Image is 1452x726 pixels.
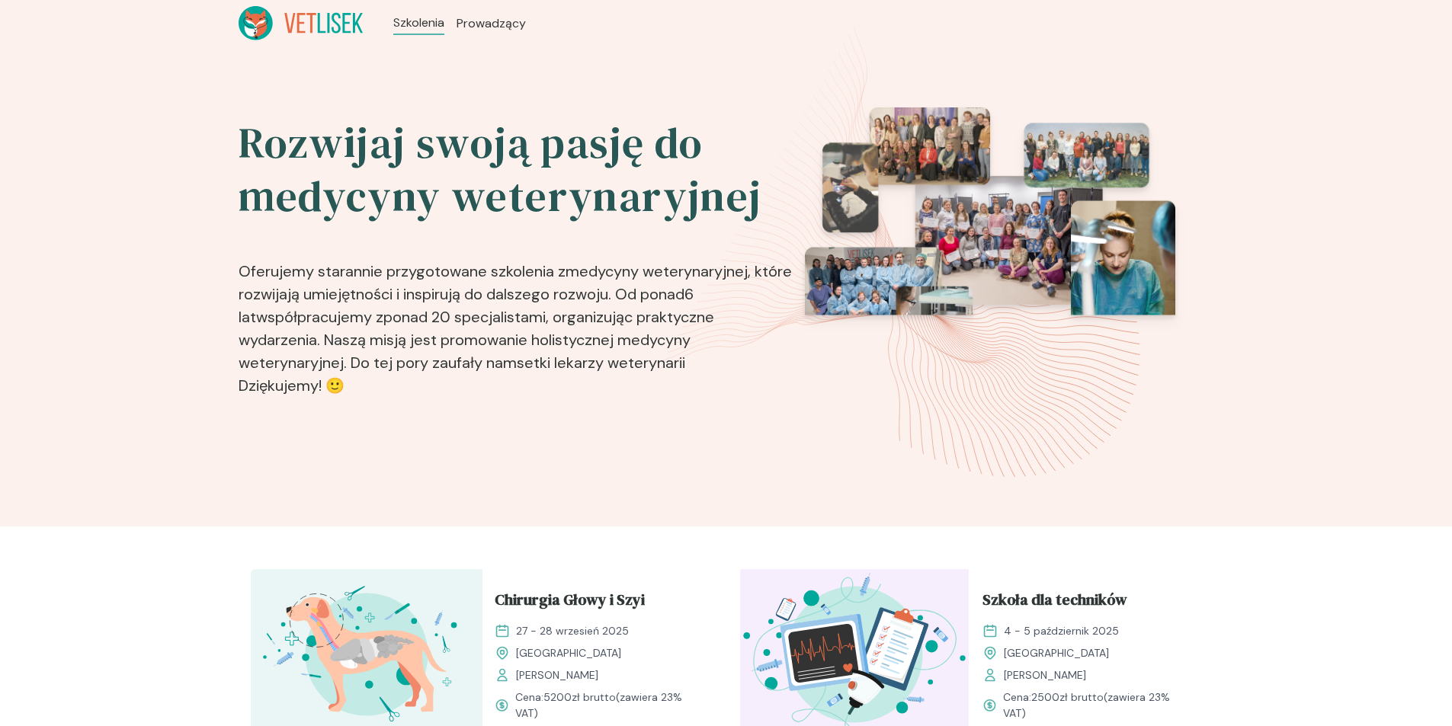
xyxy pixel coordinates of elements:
[1004,645,1109,661] span: [GEOGRAPHIC_DATA]
[515,689,702,721] span: Cena: (zawiera 23% VAT)
[516,645,621,661] span: [GEOGRAPHIC_DATA]
[982,588,1190,617] a: Szkoła dla techników
[566,261,748,281] b: medycyny weterynaryjnej
[383,307,546,327] b: ponad 20 specjalistami
[1031,690,1104,704] span: 2500 zł brutto
[239,117,795,223] h2: Rozwijaj swoją pasję do medycyny weterynaryjnej
[393,14,444,32] a: Szkolenia
[805,107,1175,409] img: eventsPhotosRoll2.png
[1004,623,1119,639] span: 4 - 5 październik 2025
[543,690,616,704] span: 5200 zł brutto
[517,353,685,373] b: setki lekarzy weterynarii
[1004,667,1086,683] span: [PERSON_NAME]
[516,623,629,639] span: 27 - 28 wrzesień 2025
[495,588,645,617] span: Chirurgia Głowy i Szyi
[982,588,1127,617] span: Szkoła dla techników
[239,235,795,403] p: Oferujemy starannie przygotowane szkolenia z , które rozwijają umiejętności i inspirują do dalsze...
[1003,689,1190,721] span: Cena: (zawiera 23% VAT)
[516,667,598,683] span: [PERSON_NAME]
[457,14,526,33] a: Prowadzący
[495,588,702,617] a: Chirurgia Głowy i Szyi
